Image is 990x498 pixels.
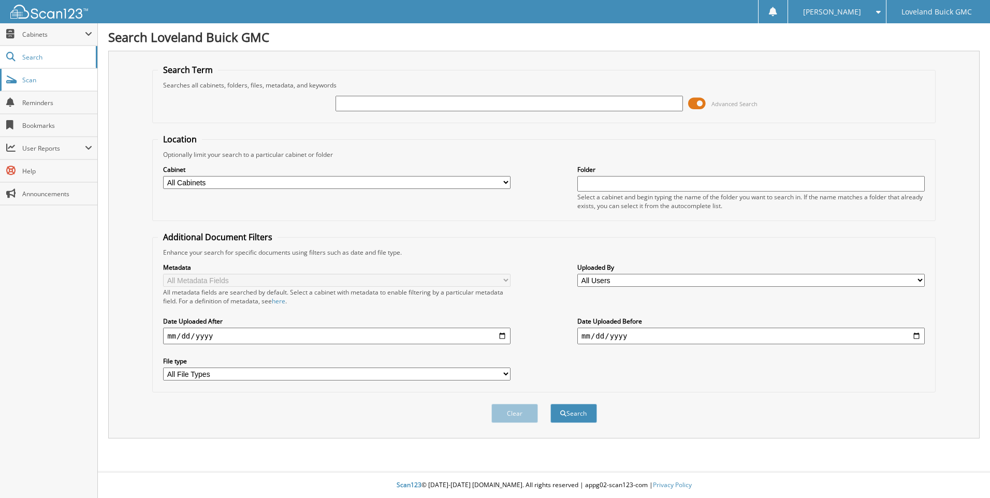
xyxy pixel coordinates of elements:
label: Metadata [163,263,511,272]
legend: Additional Document Filters [158,231,278,243]
button: Search [550,404,597,423]
label: File type [163,357,511,365]
span: Bookmarks [22,121,92,130]
h1: Search Loveland Buick GMC [108,28,980,46]
span: [PERSON_NAME] [803,9,861,15]
img: scan123-logo-white.svg [10,5,88,19]
iframe: Chat Widget [938,448,990,498]
div: Optionally limit your search to a particular cabinet or folder [158,150,930,159]
span: Cabinets [22,30,85,39]
input: start [163,328,511,344]
a: Privacy Policy [653,480,692,489]
span: Advanced Search [711,100,758,108]
span: Announcements [22,189,92,198]
div: Searches all cabinets, folders, files, metadata, and keywords [158,81,930,90]
label: Folder [577,165,925,174]
div: © [DATE]-[DATE] [DOMAIN_NAME]. All rights reserved | appg02-scan123-com | [98,473,990,498]
span: Search [22,53,91,62]
input: end [577,328,925,344]
label: Uploaded By [577,263,925,272]
span: User Reports [22,144,85,153]
label: Date Uploaded Before [577,317,925,326]
label: Cabinet [163,165,511,174]
legend: Location [158,134,202,145]
div: All metadata fields are searched by default. Select a cabinet with metadata to enable filtering b... [163,288,511,305]
div: Enhance your search for specific documents using filters such as date and file type. [158,248,930,257]
button: Clear [491,404,538,423]
legend: Search Term [158,64,218,76]
label: Date Uploaded After [163,317,511,326]
span: Loveland Buick GMC [901,9,972,15]
a: here [272,297,285,305]
span: Scan [22,76,92,84]
span: Scan123 [397,480,421,489]
span: Reminders [22,98,92,107]
span: Help [22,167,92,175]
div: Select a cabinet and begin typing the name of the folder you want to search in. If the name match... [577,193,925,210]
